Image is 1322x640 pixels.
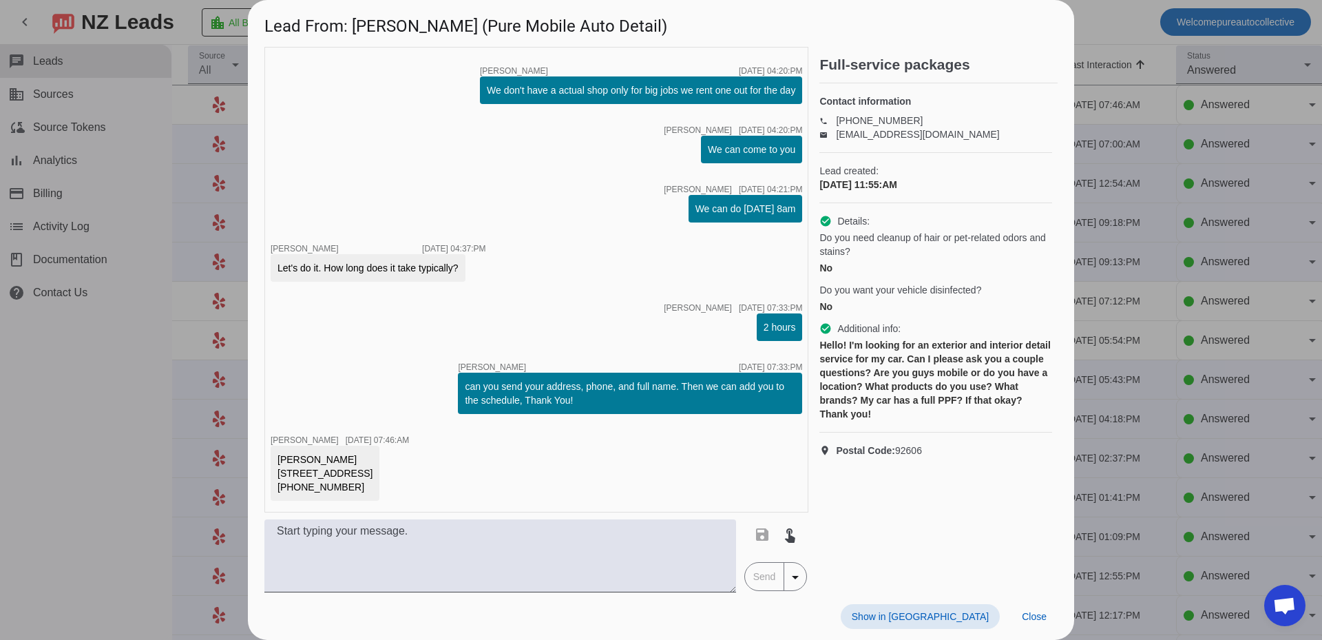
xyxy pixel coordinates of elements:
[708,143,795,156] div: We can come to you
[739,67,802,75] div: [DATE] 04:20:PM
[739,126,802,134] div: [DATE] 04:20:PM
[836,444,922,457] span: 92606
[819,131,836,138] mat-icon: email
[1011,604,1058,629] button: Close
[819,338,1052,421] div: Hello! I'm looking for an exterior and interior detail service for my car. Can I please ask you a...
[852,611,989,622] span: Show in [GEOGRAPHIC_DATA]
[836,129,999,140] a: [EMAIL_ADDRESS][DOMAIN_NAME]
[819,445,836,456] mat-icon: location_on
[271,244,339,254] span: [PERSON_NAME]
[480,67,548,75] span: [PERSON_NAME]
[664,304,732,312] span: [PERSON_NAME]
[764,320,796,334] div: 2 hours
[739,185,802,194] div: [DATE] 04:21:PM
[781,526,798,543] mat-icon: touch_app
[458,363,526,371] span: [PERSON_NAME]
[819,283,981,297] span: Do you want your vehicle disinfected?
[346,436,409,444] div: [DATE] 07:46:AM
[819,215,832,227] mat-icon: check_circle
[422,245,485,253] div: [DATE] 04:37:PM
[836,115,923,126] a: [PHONE_NUMBER]
[837,214,870,228] span: Details:
[487,83,795,97] div: We don't have a actual shop only for big jobs we rent one out for the day
[739,363,802,371] div: [DATE] 07:33:PM
[695,202,796,216] div: We can do [DATE] 8am
[819,231,1052,258] span: Do you need cleanup of hair or pet-related odors and stains?
[1264,585,1305,626] div: Open chat
[819,117,836,124] mat-icon: phone
[664,126,732,134] span: [PERSON_NAME]
[277,453,373,494] div: [PERSON_NAME] [STREET_ADDRESS] [PHONE_NUMBER]
[837,322,901,336] span: Additional info:
[819,261,1052,275] div: No
[819,300,1052,313] div: No
[1022,611,1047,622] span: Close
[836,445,895,456] strong: Postal Code:
[819,178,1052,192] div: [DATE] 11:55:AM
[271,435,339,445] span: [PERSON_NAME]
[819,322,832,335] mat-icon: check_circle
[465,380,795,407] div: can you send your address, phone, and full name. Then we can add you to the schedule, Thank You!
[841,604,1000,629] button: Show in [GEOGRAPHIC_DATA]
[819,164,1052,178] span: Lead created:
[819,58,1058,72] h2: Full-service packages
[787,569,804,586] mat-icon: arrow_drop_down
[739,304,802,312] div: [DATE] 07:33:PM
[277,261,459,275] div: Let's do it. How long does it take typically?
[664,185,732,194] span: [PERSON_NAME]
[819,94,1052,108] h4: Contact information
